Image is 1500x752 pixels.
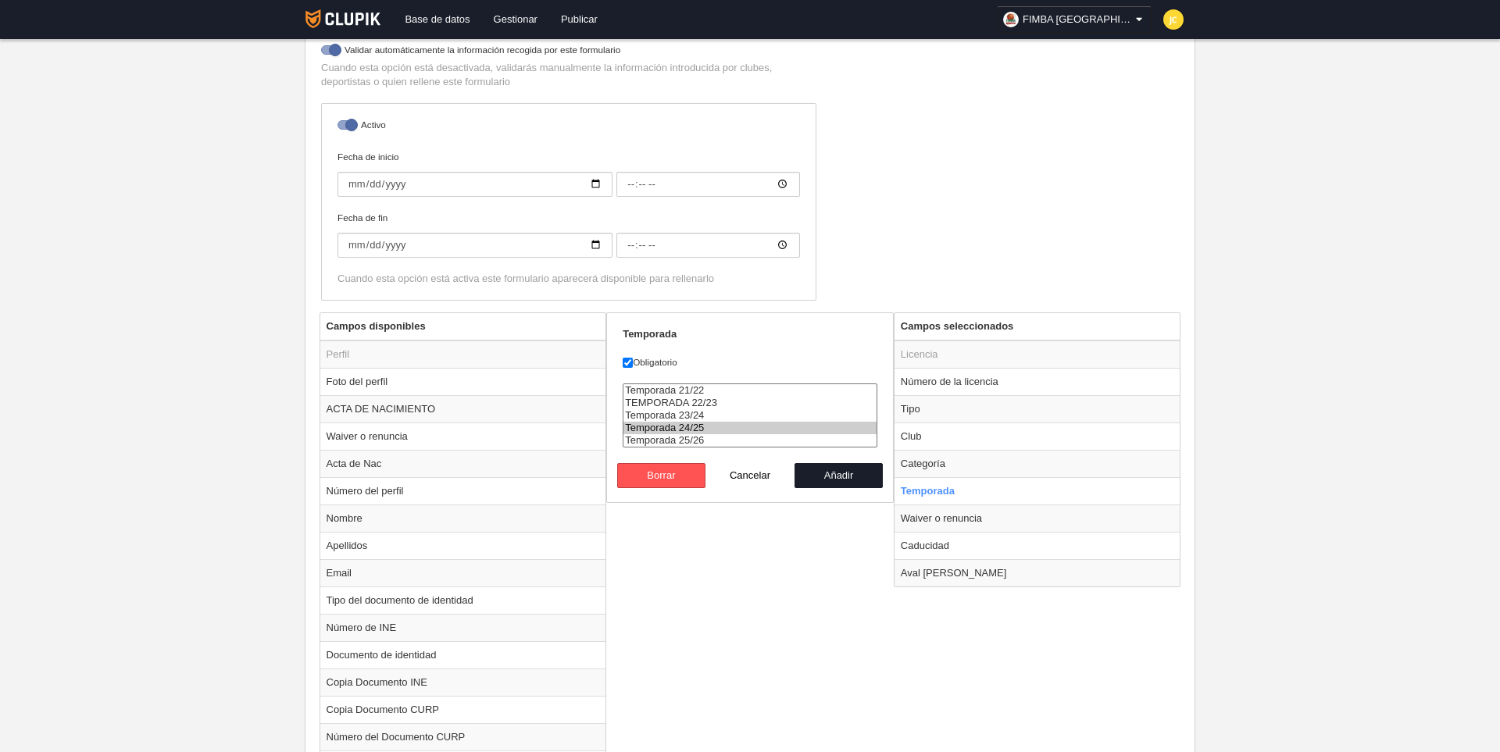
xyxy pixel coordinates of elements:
img: c2l6ZT0zMHgzMCZmcz05JnRleHQ9SkMmYmc9ZmRkODM1.png [1163,9,1184,30]
td: Licencia [895,340,1180,369]
label: Activo [337,118,800,136]
td: Número de la licencia [895,368,1180,395]
td: Acta de Nac [320,450,606,477]
label: Fecha de fin [337,211,800,258]
td: Número del perfil [320,477,606,504]
input: Obligatorio [623,358,633,368]
input: Fecha de inicio [337,172,612,197]
td: Perfil [320,340,606,369]
div: Cuando esta opción está activa este formulario aparecerá disponible para rellenarlo [337,272,800,286]
span: FIMBA [GEOGRAPHIC_DATA] [1023,12,1132,27]
label: Obligatorio [623,355,877,369]
th: Campos seleccionados [895,313,1180,340]
button: Borrar [617,463,706,488]
option: TEMPORADA 22/23 [623,397,877,409]
td: Copia Documento INE [320,668,606,696]
td: ACTA DE NACIMIENTO [320,395,606,422]
p: Cuando esta opción está desactivada, validarás manualmente la información introducida por clubes,... [321,61,816,89]
td: Waiver o renuncia [895,504,1180,532]
td: Aval [PERSON_NAME] [895,559,1180,586]
td: Email [320,559,606,586]
label: Validar automáticamente la información recogida por este formulario [321,43,816,61]
option: Temporada 25/26 [623,434,877,447]
option: Temporada 23/24 [623,409,877,422]
td: Foto del perfil [320,368,606,395]
td: Apellidos [320,532,606,559]
td: Caducidad [895,532,1180,559]
a: FIMBA [GEOGRAPHIC_DATA] [997,6,1152,33]
input: Fecha de inicio [616,172,800,197]
img: OaEej4y1NQ6z.30x30.jpg [1003,12,1019,27]
strong: Temporada [623,328,677,340]
input: Fecha de fin [337,233,612,258]
label: Fecha de inicio [337,150,800,197]
input: Fecha de fin [616,233,800,258]
td: Documento de identidad [320,641,606,668]
td: Tipo del documento de identidad [320,586,606,614]
td: Nombre [320,504,606,532]
td: Número de INE [320,614,606,641]
img: Clupik [305,9,381,28]
th: Campos disponibles [320,313,606,340]
button: Añadir [795,463,884,488]
td: Club [895,422,1180,450]
td: Número del Documento CURP [320,723,606,750]
td: Waiver o renuncia [320,422,606,450]
td: Categoría [895,450,1180,477]
td: Temporada [895,477,1180,504]
option: Temporada 21/22 [623,384,877,397]
td: Copia Documento CURP [320,696,606,723]
td: Tipo [895,395,1180,422]
button: Cancelar [705,463,795,488]
option: Temporada 24/25 [623,422,877,434]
